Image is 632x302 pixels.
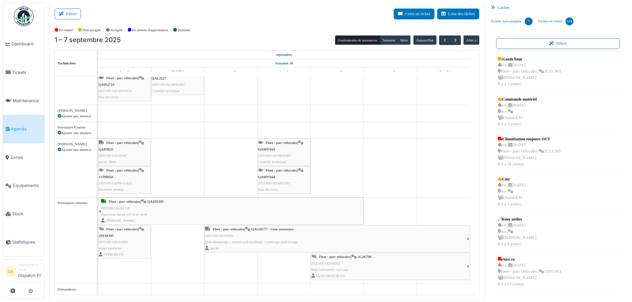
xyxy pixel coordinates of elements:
[6,267,15,277] li: DE
[566,17,573,25] div: 184
[3,58,44,86] a: Tickets
[152,69,203,94] div: |
[498,296,561,302] div: Direction
[101,206,130,210] span: 2025/08/142/01716
[109,199,140,203] span: Fleet - parc véhicules
[12,239,42,245] span: Statistiques
[106,227,138,231] span: Fleet - parc véhicules
[258,181,291,185] span: 2025/09/142/M/01087
[450,35,461,45] button: Suivant
[496,95,539,129] a: Commande matériel n/a |[DATE] n/a | Dispatch EtIl y a 2 jour(s)
[58,147,94,152] div: Ajouter une absence
[58,130,94,136] div: Ajouter une absence
[496,134,562,169] a: Climatisation toujours OUT n/a |[DATE] Fleet - parc véhicules |2CLY285 [PERSON_NAME]Il y a 56 jou...
[3,30,44,58] a: Dashboard
[496,255,563,289] a: Aire co n/a |[DATE] Fleet - parc véhicules |1DYU411 [PERSON_NAME]Il y a 15 jour(s)
[496,174,527,209] a: Cmr n/a |[DATE] n/a | Dispatch EtIl y a 1 jour(s)
[3,228,44,256] a: Statistiques
[311,254,467,279] div: |
[278,68,290,76] a: 4 septembre 2025
[99,246,122,250] span: rempl parebrise
[498,136,561,142] div: Climatisation toujours OUT
[13,98,42,104] span: Maintenance
[11,126,42,132] span: Agenda
[498,256,562,262] div: Aire co
[335,35,380,45] button: Gestionnaire de ressources
[99,234,114,238] span: 2FEM395
[437,9,479,19] button: Liste des tâches
[99,167,150,193] div: |
[14,7,34,26] img: Badge_color-CXgf-gQk.svg
[118,68,131,76] a: 1 septembre 2025
[101,198,363,224] div: |
[274,51,294,59] a: 1 septembre 2025
[437,68,450,76] a: 7 septembre 2025
[55,36,121,44] h2: 1 – 7 septembre 2025
[12,69,42,76] span: Tickets
[12,211,42,217] span: Stock
[99,153,128,157] span: 2025/09/142/01947
[394,9,434,19] button: Créer un ticket
[99,187,124,191] span: Entretien moteur
[99,147,113,151] span: QAPJ820
[498,182,526,207] div: n/a | [DATE] n/a | Dispatch Et Il y a 1 jour(s)
[13,182,42,189] span: Équipements
[498,222,537,247] div: n/a | [DATE] n/a | [PERSON_NAME] Il y a 0 jour(s)
[18,262,42,272] div: Gestionnaire local
[106,219,135,222] span: [PERSON_NAME]
[205,234,234,238] span: 2025/09/142/01935
[58,108,94,113] div: [PERSON_NAME]
[12,41,42,47] span: Dashboard
[258,187,278,191] span: Etat des lieux
[496,55,563,89] a: Garde boue n/a |[DATE] Fleet - parc véhicules |2CGC401 [PERSON_NAME]Il y a 3 jour(s)
[58,113,94,119] div: Ajouter une absence
[383,68,397,76] a: 6 septembre 2025
[106,76,138,80] span: Fleet - parc véhicules
[132,27,168,33] label: En attente d'approbation
[99,95,119,99] span: Etat des lieux
[205,240,298,244] span: prob démarrage + témoin préchauffage + calibrage poid levage
[498,216,537,222] div: Rony atelier
[3,86,44,115] a: Maintenance
[83,27,101,33] label: Non assigné
[58,200,94,206] div: Prestataires externes
[439,35,450,45] button: Précédent
[58,125,94,130] div: Prestataire Externe
[106,141,138,145] span: Fleet - parc véhicules
[413,35,436,45] button: Aujourd'hui
[205,226,467,251] div: |
[3,172,44,200] a: Équipements
[496,215,538,249] a: Rony atelier n/a |[DATE] n/a | [PERSON_NAME]Il y a 0 jour(s)
[463,35,479,45] button: Aller à
[251,227,294,231] span: QAGD177 - Grue assessoire
[55,9,81,19] button: Filtrer
[274,59,295,67] a: Semaine 36
[258,140,310,165] div: |
[496,38,620,49] button: Filtrer
[210,246,220,250] span: luyckx
[258,167,310,193] div: |
[498,62,561,87] div: n/a | [DATE] Fleet - parc véhicules | 2CGC401 [PERSON_NAME] Il y a 3 jour(s)
[3,143,44,172] a: Zones
[99,140,150,165] div: |
[498,96,537,102] div: Commande matériel
[498,142,561,167] div: n/a | [DATE] Fleet - parc véhicules | 2CLY285 [PERSON_NAME] Il y a 56 jour(s)
[488,12,535,30] a: Tickets non-assignés
[18,262,42,281] li: Dispatch Et
[498,102,537,128] div: n/a | [DATE] n/a | Dispatch Et Il y a 2 jour(s)
[99,82,114,86] span: QAPQ716
[152,82,185,86] span: 2025/10/142/M/01081
[106,168,138,172] span: Fleet - parc véhicules
[59,27,73,33] label: En retard
[111,27,122,33] label: Assigné
[99,240,128,244] span: 2025/08/142/01858
[99,175,113,179] span: 1VPB050
[380,35,398,45] button: Semaine
[11,154,42,160] span: Zones
[331,68,343,76] a: 5 septembre 2025
[99,160,116,164] span: pneus 3ème
[103,252,124,256] span: VITROPLUS
[3,200,44,228] a: Stock
[358,255,372,259] span: 2CJK796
